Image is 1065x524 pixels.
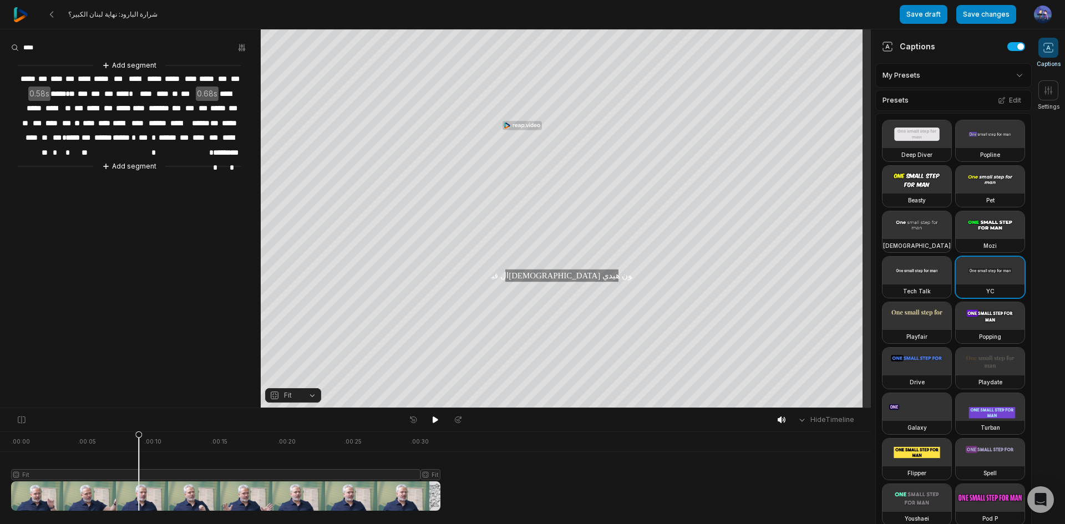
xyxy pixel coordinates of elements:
h3: Youshaei [905,514,929,523]
button: Add segment [100,59,159,72]
h3: Turban [981,423,1000,432]
h3: Spell [983,469,997,477]
span: Fit [284,390,292,400]
button: Captions [1037,38,1061,68]
h3: Playfair [906,332,927,341]
div: Presets [875,90,1032,111]
button: Settings [1038,80,1059,111]
button: Fit [265,388,321,403]
span: Settings [1038,103,1059,111]
h3: Pet [986,196,995,205]
img: reap [13,7,28,22]
h3: Popline [980,150,1000,159]
h3: Deep Diver [901,150,932,159]
button: Add segment [100,160,159,172]
h3: YC [986,287,995,296]
h3: Drive [910,378,925,386]
div: Open Intercom Messenger [1027,486,1054,513]
button: Save changes [956,5,1016,24]
span: 0.58s [28,87,50,101]
button: Save draft [900,5,947,24]
h3: Pod P [982,514,998,523]
h3: Flipper [907,469,926,477]
span: شرارة البارود: نهاية لبنان الكبير؟ [68,10,158,19]
button: HideTimeline [794,411,858,428]
span: 0.68s [196,87,219,101]
h3: Popping [979,332,1001,341]
h3: Tech Talk [903,287,931,296]
h3: Playdate [978,378,1002,386]
h3: Mozi [983,241,997,250]
h3: [DEMOGRAPHIC_DATA] [883,241,951,250]
h3: Galaxy [907,423,927,432]
span: Captions [1037,60,1061,68]
h3: Beasty [908,196,926,205]
button: Edit [995,93,1025,108]
div: My Presets [875,63,1032,88]
div: Captions [882,40,935,52]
